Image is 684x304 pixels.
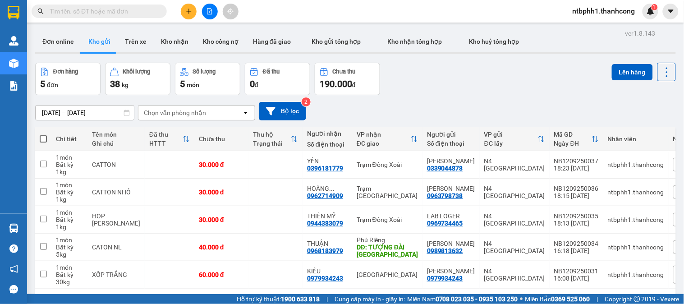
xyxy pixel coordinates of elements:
div: Mã GD [554,131,592,138]
div: CATTON NHỎ [92,189,140,196]
div: Bất kỳ [56,161,83,168]
th: Toggle SortBy [550,127,603,151]
div: Chọn văn phòng nhận [144,108,206,117]
div: 18:13 [DATE] [554,220,599,227]
span: 38 [110,78,120,89]
div: 0969734465 [427,220,463,227]
div: Đã thu [263,69,280,75]
div: 18:23 [DATE] [554,165,599,172]
span: 5 [40,78,45,89]
button: plus [181,4,197,19]
div: Bất kỳ [56,189,83,196]
span: Cung cấp máy in - giấy in: [335,294,405,304]
span: message [9,285,18,294]
span: file-add [207,8,213,14]
img: solution-icon [9,81,18,91]
img: warehouse-icon [9,224,18,233]
button: Lên hàng [612,64,653,80]
div: Ghi chú [92,140,140,147]
div: 1 món [56,264,83,271]
div: HOÀNG THÔNG [307,185,348,192]
img: icon-new-feature [647,7,655,15]
div: NB1209250035 [554,212,599,220]
div: Thu hộ [253,131,291,138]
div: 0339044878 [427,165,463,172]
button: file-add [202,4,218,19]
div: LAB LOGER [427,212,475,220]
div: N4 [GEOGRAPHIC_DATA] [484,157,545,172]
div: NGUYỄN THẾ VIÊNG [427,240,475,247]
div: Ngày ĐH [554,140,592,147]
span: kg [122,81,129,88]
div: HTTT [149,140,183,147]
span: 0 [250,78,255,89]
div: 0963798738 [427,192,463,199]
div: N4 [GEOGRAPHIC_DATA] [484,185,545,199]
button: Bộ lọc [259,102,306,120]
span: Kho huỷ tổng hợp [469,38,519,45]
button: Kho công nợ [196,31,246,52]
span: caret-down [667,7,675,15]
button: Kho nhận [154,31,196,52]
div: Người nhận [307,130,348,137]
div: 0989813632 [427,247,463,254]
div: NB1209250034 [554,240,599,247]
div: Bất kỳ [56,216,83,223]
div: 30.000 đ [199,216,244,223]
button: Khối lượng38kg [105,63,170,95]
div: 0962714909 [307,192,343,199]
div: 18:15 [DATE] [554,192,599,199]
span: ntbphh1.thanhcong [565,5,643,17]
div: Bất kỳ [56,271,83,278]
div: 1 kg [56,168,83,175]
span: | [326,294,328,304]
span: | [597,294,598,304]
div: 5 kg [56,251,83,258]
div: Đã thu [149,131,183,138]
div: 0979934243 [427,275,463,282]
div: Đơn hàng [53,69,78,75]
div: N4 [GEOGRAPHIC_DATA] [484,240,545,254]
span: search [37,8,44,14]
div: NGUYỄN PHI THANH TÙNG [427,185,475,192]
div: Trạm Đồng Xoài [357,216,418,223]
div: Khối lượng [123,69,151,75]
div: ĐC lấy [484,140,538,147]
div: 0968183979 [307,247,343,254]
button: Số lượng5món [175,63,240,95]
div: THIÊN MỸ [307,212,348,220]
div: YẾN [307,157,348,165]
button: Đơn online [35,31,81,52]
div: Trạm [GEOGRAPHIC_DATA] [357,185,418,199]
div: Nhân viên [608,135,664,143]
div: VP nhận [357,131,411,138]
div: 0944383079 [307,220,343,227]
th: Toggle SortBy [480,127,550,151]
span: plus [186,8,192,14]
div: 30.000 đ [199,189,244,196]
div: NB1209250031 [554,267,599,275]
div: ntbphh1.thanhcong [608,189,664,196]
img: warehouse-icon [9,36,18,46]
div: Số điện thoại [307,141,348,148]
span: ⚪️ [520,297,523,301]
div: THUẬN [307,240,348,247]
span: đ [255,81,258,88]
sup: 1 [652,4,658,10]
div: ntbphh1.thanhcong [608,271,664,278]
div: NB1209250037 [554,157,599,165]
div: ntbphh1.thanhcong [608,244,664,251]
div: 0396181779 [307,165,343,172]
div: 1 kg [56,223,83,230]
div: 30.000 đ [199,161,244,168]
div: LÊ THỊ HẢI PHƯỢNG [427,157,475,165]
div: KIỀU [307,267,348,275]
div: ver 1.8.143 [625,28,656,38]
div: 1 kg [56,196,83,203]
button: Chưa thu190.000đ [315,63,380,95]
span: 190.000 [320,78,352,89]
div: 16:18 [DATE] [554,247,599,254]
div: Tên món [92,131,140,138]
span: 5 [180,78,185,89]
span: đơn [47,81,58,88]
